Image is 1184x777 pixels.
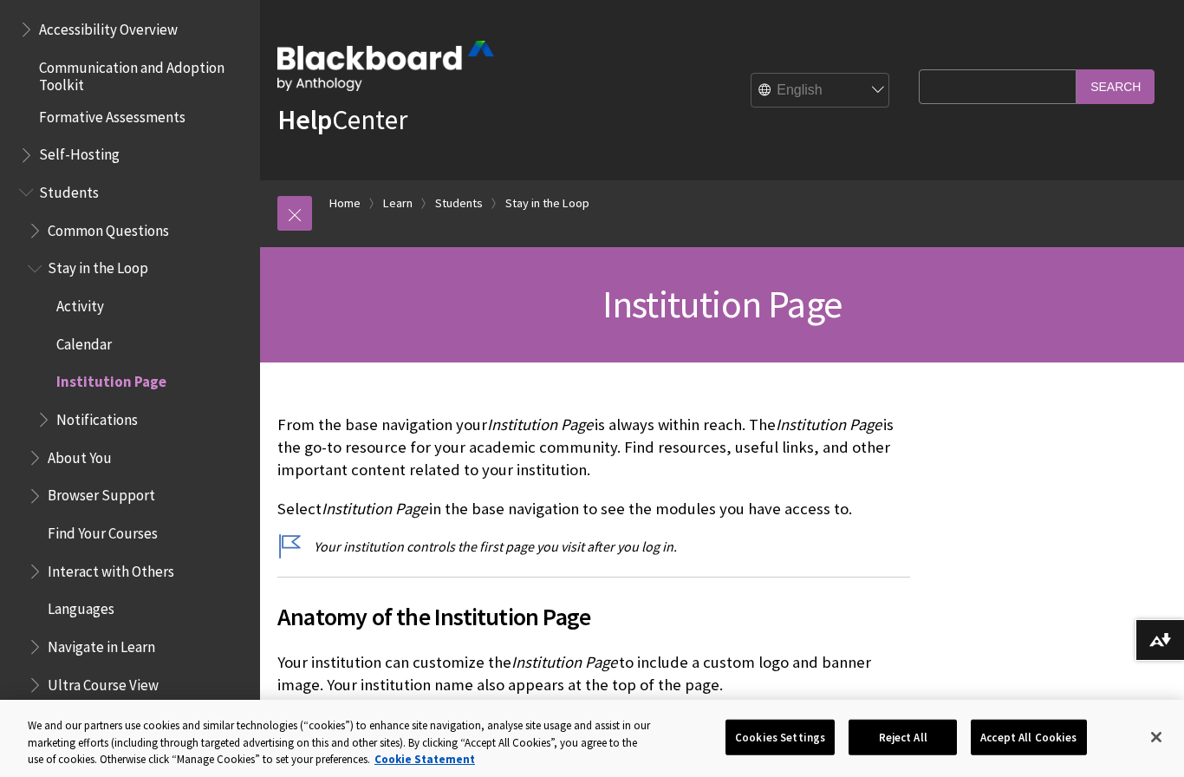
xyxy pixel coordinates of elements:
[435,193,483,214] a: Students
[48,443,112,467] span: About You
[1077,69,1155,103] input: Search
[322,499,427,519] span: Institution Page
[39,15,178,38] span: Accessibility Overview
[1137,718,1175,756] button: Close
[56,368,166,391] span: Institution Page
[849,719,957,755] button: Reject All
[277,498,910,520] p: Select in the base navigation to see the modules you have access to.
[48,557,174,580] span: Interact with Others
[971,719,1086,755] button: Accept All Cookies
[39,53,248,94] span: Communication and Adoption Toolkit
[277,102,407,137] a: HelpCenter
[511,652,617,672] span: Institution Page
[383,193,413,214] a: Learn
[48,216,169,239] span: Common Questions
[329,193,361,214] a: Home
[48,254,148,277] span: Stay in the Loop
[277,651,910,696] p: Your institution can customize the to include a custom logo and banner image. Your institution na...
[277,102,332,137] strong: Help
[776,415,881,434] span: Institution Page
[751,74,890,108] select: Site Language Selector
[374,752,475,767] a: More information about your privacy, opens in a new tab
[487,415,593,434] span: Institution Page
[28,717,651,768] div: We and our partners use cookies and similar technologies (“cookies”) to enhance site navigation, ...
[48,595,114,618] span: Languages
[56,405,138,428] span: Notifications
[39,140,120,164] span: Self-Hosting
[725,719,835,755] button: Cookies Settings
[39,178,99,201] span: Students
[39,102,185,126] span: Formative Assessments
[56,330,112,353] span: Calendar
[277,598,910,635] span: Anatomy of the Institution Page
[277,537,910,556] p: Your institution controls the first page you visit after you log in.
[602,280,842,328] span: Institution Page
[48,519,158,542] span: Find Your Courses
[277,414,910,482] p: From the base navigation your is always within reach. The is the go-to resource for your academic...
[56,291,104,315] span: Activity
[277,41,494,91] img: Blackboard by Anthology
[48,632,155,656] span: Navigate in Learn
[48,670,159,694] span: Ultra Course View
[48,481,155,505] span: Browser Support
[505,193,589,214] a: Stay in the Loop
